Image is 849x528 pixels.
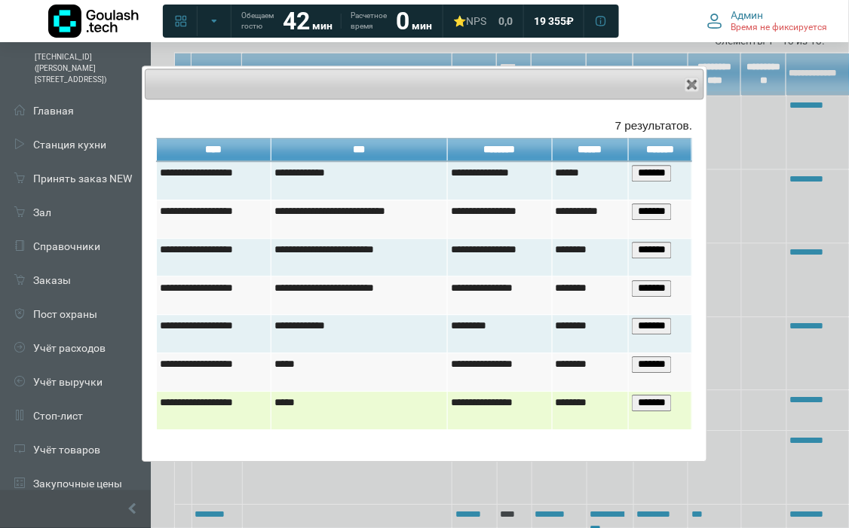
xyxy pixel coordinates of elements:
[525,8,583,35] a: 19 355 ₽
[241,11,274,32] span: Обещаем гостю
[351,11,387,32] span: Расчетное время
[731,8,764,22] span: Админ
[453,14,486,28] div: ⭐
[731,22,828,34] span: Время не фиксируется
[283,7,310,35] strong: 42
[232,8,441,35] a: Обещаем гостю 42 мин Расчетное время 0 мин
[498,14,513,28] span: 0,0
[534,14,566,28] span: 19 355
[444,8,522,35] a: ⭐NPS 0,0
[685,77,700,92] button: Close
[698,5,837,37] button: Админ Время не фиксируется
[566,14,574,28] span: ₽
[312,20,333,32] span: мин
[412,20,432,32] span: мин
[466,15,486,27] span: NPS
[156,117,692,134] div: 7 результатов.
[48,5,139,38] img: Логотип компании Goulash.tech
[396,7,409,35] strong: 0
